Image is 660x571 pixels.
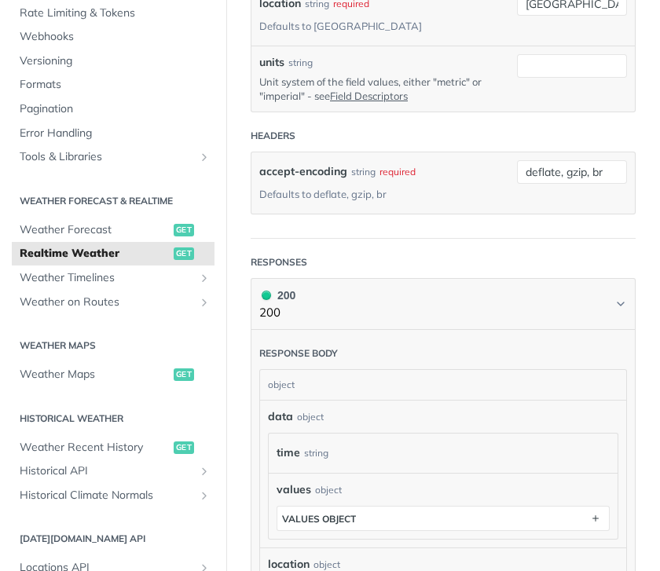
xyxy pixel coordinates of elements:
[277,481,311,498] span: values
[262,291,271,300] span: 200
[20,367,170,382] span: Weather Maps
[379,160,416,183] div: required
[12,291,214,314] a: Weather on RoutesShow subpages for Weather on Routes
[12,218,214,242] a: Weather Forecastget
[259,15,422,38] div: Defaults to [GEOGRAPHIC_DATA]
[20,126,211,141] span: Error Handling
[12,266,214,290] a: Weather TimelinesShow subpages for Weather Timelines
[20,29,211,45] span: Webhooks
[251,255,307,269] div: Responses
[20,149,194,165] span: Tools & Libraries
[12,73,214,97] a: Formats
[268,408,293,425] span: data
[12,122,214,145] a: Error Handling
[259,183,387,206] div: Defaults to deflate, gzip, br
[251,129,295,143] div: Headers
[12,49,214,73] a: Versioning
[351,160,376,183] div: string
[315,483,342,497] div: object
[12,97,214,121] a: Pagination
[198,296,211,309] button: Show subpages for Weather on Routes
[174,224,194,236] span: get
[12,484,214,507] a: Historical Climate NormalsShow subpages for Historical Climate Normals
[20,246,170,262] span: Realtime Weather
[20,222,170,238] span: Weather Forecast
[614,298,627,310] svg: Chevron
[198,465,211,478] button: Show subpages for Historical API
[198,151,211,163] button: Show subpages for Tools & Libraries
[304,441,328,464] div: string
[259,75,493,103] p: Unit system of the field values, either "metric" or "imperial" - see
[259,346,338,361] div: Response body
[198,272,211,284] button: Show subpages for Weather Timelines
[20,463,194,479] span: Historical API
[12,339,214,353] h2: Weather Maps
[259,287,295,304] div: 200
[12,194,214,208] h2: Weather Forecast & realtime
[12,145,214,169] a: Tools & LibrariesShow subpages for Tools & Libraries
[12,412,214,426] h2: Historical Weather
[12,242,214,265] a: Realtime Weatherget
[198,489,211,502] button: Show subpages for Historical Climate Normals
[20,5,211,21] span: Rate Limiting & Tokens
[297,410,324,424] div: object
[12,2,214,25] a: Rate Limiting & Tokens
[259,160,347,183] label: accept-encoding
[20,53,211,69] span: Versioning
[259,287,627,322] button: 200 200200
[288,56,313,70] div: string
[12,532,214,546] h2: [DATE][DOMAIN_NAME] API
[277,507,609,530] button: values object
[174,247,194,260] span: get
[259,304,295,322] p: 200
[260,370,622,400] div: object
[20,440,170,456] span: Weather Recent History
[12,459,214,483] a: Historical APIShow subpages for Historical API
[12,436,214,459] a: Weather Recent Historyget
[330,90,408,102] a: Field Descriptors
[20,488,194,503] span: Historical Climate Normals
[20,77,211,93] span: Formats
[259,54,284,71] label: units
[282,513,356,525] div: values object
[20,295,194,310] span: Weather on Routes
[12,25,214,49] a: Webhooks
[174,368,194,381] span: get
[20,270,194,286] span: Weather Timelines
[20,101,211,117] span: Pagination
[174,441,194,454] span: get
[12,363,214,386] a: Weather Mapsget
[277,441,300,464] label: time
